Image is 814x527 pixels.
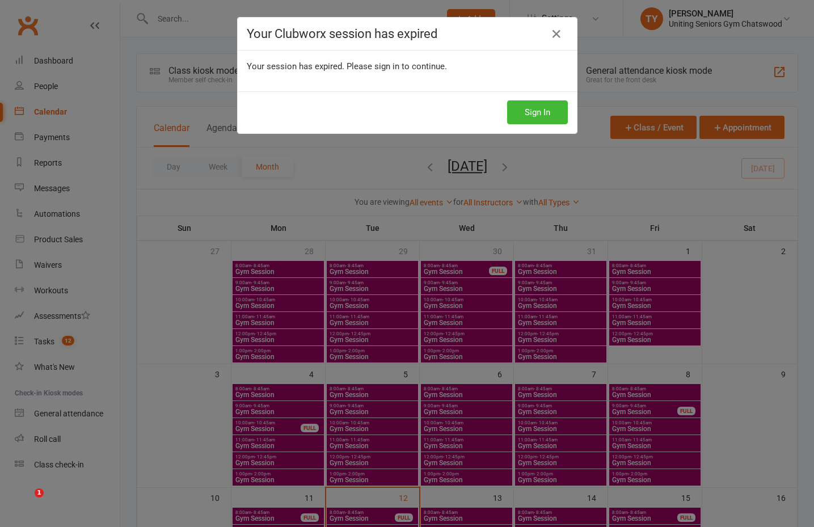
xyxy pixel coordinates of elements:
span: 1 [35,488,44,498]
h4: Your Clubworx session has expired [247,27,568,41]
span: Your session has expired. Please sign in to continue. [247,61,447,71]
button: Sign In [507,100,568,124]
iframe: Intercom live chat [11,488,39,516]
a: Close [547,25,566,43]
